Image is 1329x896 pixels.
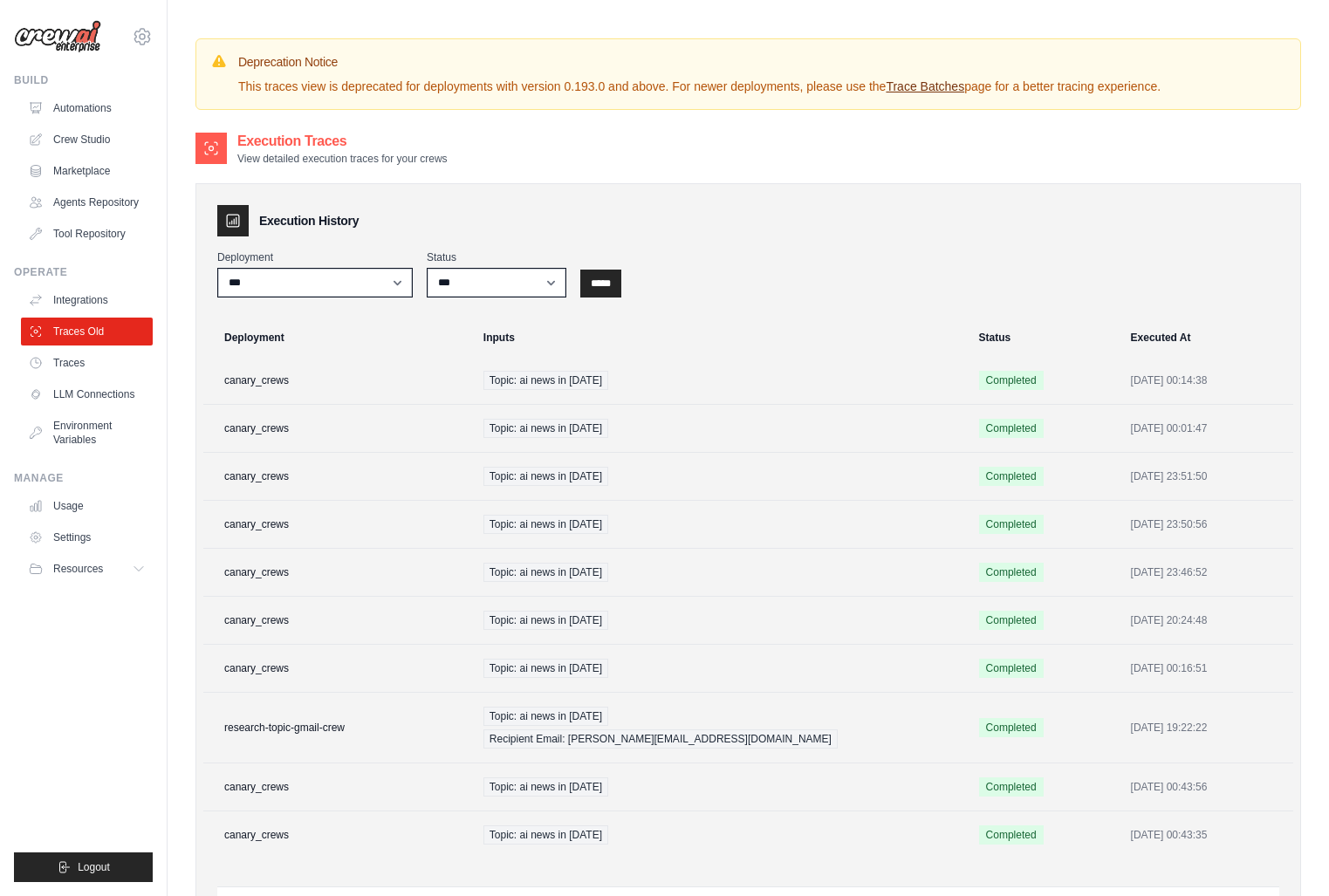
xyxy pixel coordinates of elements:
span: Completed [979,718,1044,737]
td: [DATE] 19:22:22 [1120,693,1293,763]
div: Manage [14,471,153,485]
td: {"topic":"ai news in 2025"} [473,645,969,693]
td: {"topic":"ai news in 2025"} [473,549,969,597]
span: Completed [979,515,1044,534]
a: Trace Batches [886,79,964,93]
a: Environment Variables [21,412,153,454]
span: Topic: ai news in [DATE] [483,659,608,678]
td: canary_crews [203,549,473,597]
label: Status [427,250,566,264]
td: canary_crews [203,501,473,549]
span: Completed [979,467,1044,486]
span: Completed [979,659,1044,678]
td: {"topic":"ai news in 2025"} [473,357,969,405]
a: Marketplace [21,157,153,185]
span: Topic: ai news in [DATE] [483,419,608,438]
td: {"topic":"ai news in 2025"} [473,453,969,501]
td: [DATE] 20:24:48 [1120,597,1293,645]
td: research-topic-gmail-crew [203,693,473,763]
h2: Execution Traces [237,131,448,152]
div: Build [14,73,153,87]
a: Traces Old [21,318,153,345]
a: Tool Repository [21,220,153,248]
h3: Deprecation Notice [238,53,1161,71]
h3: Execution History [259,212,359,229]
td: {"topic":"ai news in 2025"} [473,597,969,645]
td: [DATE] 00:01:47 [1120,405,1293,453]
span: Topic: ai news in [DATE] [483,777,608,797]
span: Completed [979,419,1044,438]
td: [DATE] 23:46:52 [1120,549,1293,597]
a: LLM Connections [21,380,153,408]
td: [DATE] 00:16:51 [1120,645,1293,693]
span: Resources [53,562,103,576]
p: View detailed execution traces for your crews [237,152,448,166]
th: Inputs [473,318,969,357]
span: Completed [979,563,1044,582]
td: {"topic":"ai news in 2025"} [473,763,969,811]
a: Integrations [21,286,153,314]
span: Recipient Email: [PERSON_NAME][EMAIL_ADDRESS][DOMAIN_NAME] [483,729,838,749]
span: Completed [979,777,1044,797]
a: Settings [21,523,153,551]
p: This traces view is deprecated for deployments with version 0.193.0 and above. For newer deployme... [238,78,1161,95]
td: {"topic":"ai news in 2025","recipient_email":"lucas@crewai.com"} [473,693,969,763]
span: Topic: ai news in [DATE] [483,611,608,630]
button: Resources [21,555,153,583]
span: Topic: ai news in [DATE] [483,515,608,534]
td: canary_crews [203,645,473,693]
label: Deployment [217,250,413,264]
span: Topic: ai news in [DATE] [483,467,608,486]
td: canary_crews [203,357,473,405]
div: Operate [14,265,153,279]
td: canary_crews [203,597,473,645]
a: Automations [21,94,153,122]
td: canary_crews [203,811,473,859]
span: Logout [78,860,110,874]
td: [DATE] 00:14:38 [1120,357,1293,405]
td: canary_crews [203,405,473,453]
td: {"topic":"ai news in 2025"} [473,501,969,549]
a: Usage [21,492,153,520]
td: {"topic":"ai news in 2025"} [473,811,969,859]
td: {"topic":"ai news in 2025"} [473,405,969,453]
a: Traces [21,349,153,377]
button: Logout [14,852,153,882]
a: Crew Studio [21,126,153,154]
th: Deployment [203,318,473,357]
th: Executed At [1120,318,1293,357]
td: canary_crews [203,453,473,501]
img: Logo [14,20,101,53]
span: Topic: ai news in [DATE] [483,825,608,845]
span: Completed [979,371,1044,390]
td: [DATE] 00:43:35 [1120,811,1293,859]
td: [DATE] 00:43:56 [1120,763,1293,811]
span: Topic: ai news in [DATE] [483,563,608,582]
td: canary_crews [203,763,473,811]
span: Completed [979,825,1044,845]
th: Status [969,318,1120,357]
a: Agents Repository [21,188,153,216]
span: Completed [979,611,1044,630]
td: [DATE] 23:50:56 [1120,501,1293,549]
span: Topic: ai news in [DATE] [483,371,608,390]
span: Topic: ai news in [DATE] [483,707,608,726]
td: [DATE] 23:51:50 [1120,453,1293,501]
